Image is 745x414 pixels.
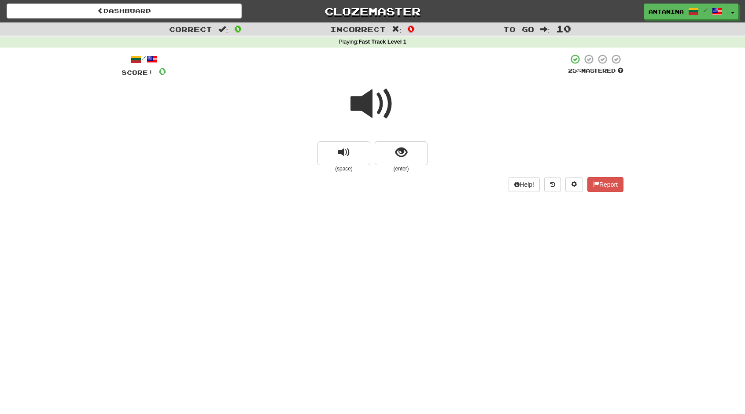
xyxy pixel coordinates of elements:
small: (space) [317,165,370,173]
span: : [540,26,550,33]
span: 0 [234,23,242,34]
span: Antanina [649,7,684,15]
span: 0 [159,66,166,77]
span: Score: [122,69,153,76]
span: : [392,26,402,33]
a: Clozemaster [255,4,490,19]
div: / [122,54,166,65]
a: Antanina / [644,4,727,19]
button: show sentence [375,141,428,165]
span: 0 [407,23,415,34]
button: Help! [509,177,540,192]
div: Mastered [568,67,623,75]
button: Report [587,177,623,192]
strong: Fast Track Level 1 [358,39,406,45]
span: 10 [556,23,571,34]
span: To go [503,25,534,33]
a: Dashboard [7,4,242,18]
span: Incorrect [330,25,386,33]
span: / [703,7,708,13]
span: 25 % [568,67,581,74]
span: : [218,26,228,33]
small: (enter) [375,165,428,173]
span: Correct [169,25,212,33]
button: replay audio [317,141,370,165]
button: Round history (alt+y) [544,177,561,192]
